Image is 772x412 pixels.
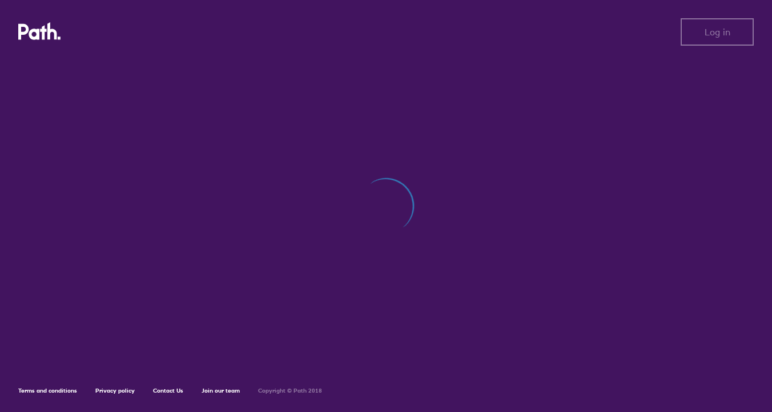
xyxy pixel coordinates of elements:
a: Join our team [202,387,240,394]
span: Log in [705,27,730,37]
a: Privacy policy [95,387,135,394]
h6: Copyright © Path 2018 [258,387,322,394]
a: Terms and conditions [18,387,77,394]
button: Log in [681,18,754,46]
a: Contact Us [153,387,183,394]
